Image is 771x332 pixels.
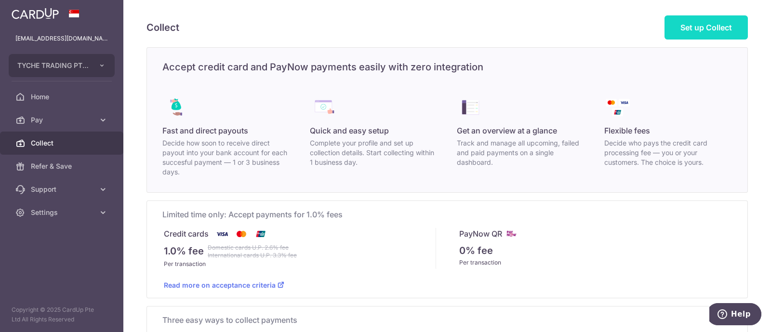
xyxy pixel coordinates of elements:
img: CardUp [12,8,59,19]
span: Refer & Save [31,161,94,171]
h5: Accept credit card and PayNow payments easily with zero integration [147,59,747,75]
img: Union Pay [251,228,270,240]
img: paynow-md-4fe65508ce96feda548756c5ee0e473c78d4820b8ea51387c6e4ad89e58a5e61.png [506,228,518,239]
p: Decide who pays the credit card processing fee — you or your customers. The choice is yours. [604,138,732,167]
a: Set up Collect [665,15,748,40]
button: TYCHE TRADING PTE. LTD. [9,54,115,77]
span: TYCHE TRADING PTE. LTD. [17,61,89,70]
h5: Collect [146,20,179,35]
span: Help [22,7,41,15]
img: collect_benefits-quick_setup-238ffe9d55e53beed05605bc46673ff5ef3689472e416b62ebc7d0ab8d3b3a0b.png [310,94,337,121]
p: PayNow QR [459,228,502,239]
span: Collect [31,138,94,148]
span: Three easy ways to collect payments [162,314,720,326]
p: Three easy ways to collect payments [162,314,732,326]
strike: Domestic cards U.P. 2.6% fee International cards U.P. 3.3% fee [208,244,297,259]
span: Flexible fees [604,125,650,136]
a: Read more on acceptance criteria [164,281,284,289]
span: Home [31,92,94,102]
p: Credit cards [164,228,209,240]
p: Complete your profile and set up collection details. Start collecting within 1 business day. [310,138,438,167]
p: Track and manage all upcoming, failed and paid payments on a single dashboard. [457,138,585,167]
span: Support [31,185,94,194]
span: Fast and direct payouts [162,125,248,136]
p: Decide how soon to receive direct payout into your bank account for each succesful payment — 1 or... [162,138,291,177]
p: 0% fee [459,243,493,258]
img: collect_benefits-direct_payout-68d016c079b23098044efbcd1479d48bd02143683a084563df2606996dc465b2.png [162,94,189,121]
iframe: Opens a widget where you can find more information [709,303,761,327]
img: Mastercard [232,228,251,240]
span: Pay [31,115,94,125]
span: Get an overview at a glance [457,125,557,136]
span: Settings [31,208,94,217]
span: Quick and easy setup [310,125,389,136]
p: 1.0% fee [164,244,204,259]
p: [EMAIL_ADDRESS][DOMAIN_NAME] [15,34,108,43]
div: Per transaction [459,258,731,267]
div: Per transaction [164,259,436,269]
span: Limited time only: Accept payments for 1.0% fees [162,209,732,220]
img: Visa [213,228,232,240]
img: collect_benefits-payment-logos-dce544b9a714b2bc395541eb8d6324069de0a0c65b63ad9c2b4d71e4e11ae343.png [604,94,631,121]
img: collect_benefits-all-in-one-overview-ecae168be53d4dea631b4473abdc9059fc34e556e287cb8dd7d0b18560f7... [457,94,484,121]
span: Set up Collect [680,23,732,32]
